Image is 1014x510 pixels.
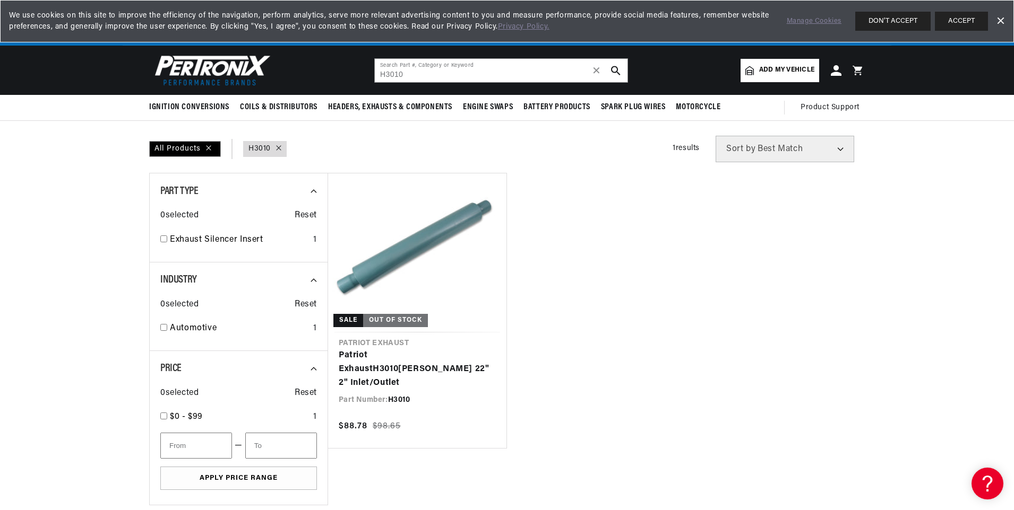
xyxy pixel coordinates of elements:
span: Price [160,363,182,374]
div: 1 [313,322,317,336]
span: Engine Swaps [463,102,513,113]
a: Privacy Policy. [498,23,549,31]
input: To [245,433,317,459]
button: search button [604,59,628,82]
span: 1 results [673,144,700,152]
summary: Battery Products [518,95,596,120]
div: 1 [313,233,317,247]
summary: Engine Swaps [458,95,518,120]
a: Add my vehicle [741,59,819,82]
span: 0 selected [160,386,199,400]
summary: Ignition Conversions [149,95,235,120]
div: 1 [313,410,317,424]
span: Sort by [726,145,755,153]
button: Apply Price Range [160,467,317,490]
span: Reset [295,386,317,400]
img: Pertronix [149,52,271,89]
span: $0 - $99 [170,412,203,421]
span: Reset [295,209,317,223]
input: Search Part #, Category or Keyword [375,59,628,82]
span: Battery Products [523,102,590,113]
a: Dismiss Banner [992,13,1008,29]
a: Automotive [170,322,309,336]
span: Coils & Distributors [240,102,317,113]
span: Part Type [160,186,198,197]
summary: Product Support [801,95,865,120]
span: Spark Plug Wires [601,102,666,113]
span: We use cookies on this site to improve the efficiency of the navigation, perform analytics, serve... [9,10,772,32]
span: Headers, Exhausts & Components [328,102,452,113]
span: Motorcycle [676,102,720,113]
span: 0 selected [160,209,199,223]
a: Patriot ExhaustH3010[PERSON_NAME] 22" 2" Inlet/Outlet [339,349,496,390]
span: 0 selected [160,298,199,312]
summary: Coils & Distributors [235,95,323,120]
span: Industry [160,275,197,285]
summary: Spark Plug Wires [596,95,671,120]
select: Sort by [716,136,854,162]
a: H3010 [248,143,271,155]
span: Product Support [801,102,860,113]
span: — [235,439,243,453]
div: All Products [149,141,221,157]
a: Exhaust Silencer Insert [170,233,309,247]
span: Reset [295,298,317,312]
summary: Headers, Exhausts & Components [323,95,458,120]
button: DON'T ACCEPT [855,12,931,31]
button: ACCEPT [935,12,988,31]
a: Manage Cookies [787,16,841,27]
span: Add my vehicle [759,65,814,75]
input: From [160,433,232,459]
span: Ignition Conversions [149,102,229,113]
summary: Motorcycle [671,95,726,120]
